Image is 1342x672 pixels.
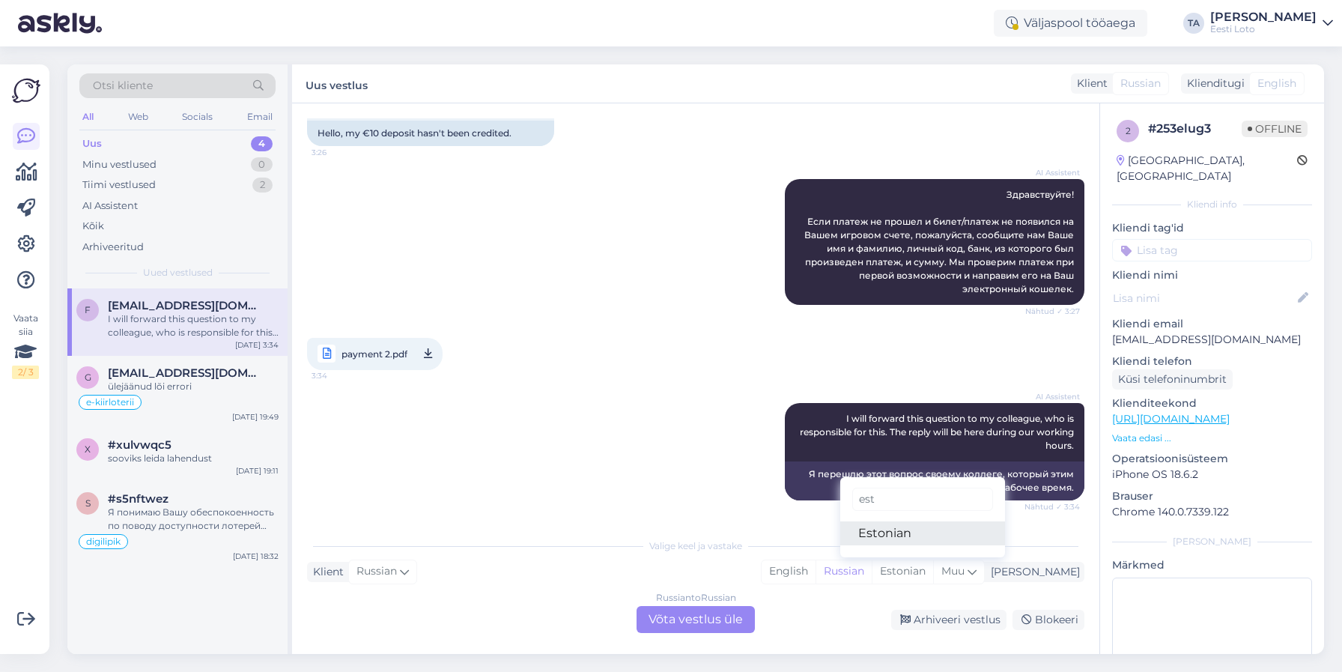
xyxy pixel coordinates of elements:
[1112,369,1233,390] div: Küsi telefoninumbrit
[872,560,933,583] div: Estonian
[1181,76,1245,91] div: Klienditugi
[108,438,171,452] span: #xulvwqc5
[1148,120,1242,138] div: # 253elug3
[108,312,279,339] div: I will forward this question to my colleague, who is responsible for this. The reply will be here...
[307,564,344,580] div: Klient
[1112,557,1312,573] p: Märkmed
[1210,11,1317,23] div: [PERSON_NAME]
[1024,167,1080,178] span: AI Assistent
[312,366,368,385] span: 3:34
[244,107,276,127] div: Email
[252,178,273,193] div: 2
[762,560,816,583] div: English
[1117,153,1297,184] div: [GEOGRAPHIC_DATA], [GEOGRAPHIC_DATA]
[1112,504,1312,520] p: Chrome 140.0.7339.122
[235,339,279,351] div: [DATE] 3:34
[236,465,279,476] div: [DATE] 19:11
[82,157,157,172] div: Minu vestlused
[1112,267,1312,283] p: Kliendi nimi
[179,107,216,127] div: Socials
[307,539,1084,553] div: Valige keel ja vastake
[1112,488,1312,504] p: Brauser
[852,488,993,511] input: Kirjuta, millist tag'i otsid
[12,76,40,105] img: Askly Logo
[251,136,273,151] div: 4
[1112,451,1312,467] p: Operatsioonisüsteem
[1112,239,1312,261] input: Lisa tag
[82,199,138,214] div: AI Assistent
[125,107,151,127] div: Web
[108,492,168,506] span: #s5nftwez
[1112,354,1312,369] p: Kliendi telefon
[12,366,39,379] div: 2 / 3
[1112,396,1312,411] p: Klienditeekond
[800,413,1076,451] span: I will forward this question to my colleague, who is responsible for this. The reply will be here...
[108,299,264,312] span: fanat1k_player@mail.ru
[143,266,213,279] span: Uued vestlused
[1257,76,1296,91] span: English
[1112,432,1312,445] p: Vaata edasi ...
[1112,412,1230,426] a: [URL][DOMAIN_NAME]
[93,78,153,94] span: Otsi kliente
[82,178,156,193] div: Tiimi vestlused
[86,398,134,407] span: e-kiirloterii
[1024,306,1080,317] span: Nähtud ✓ 3:27
[82,136,102,151] div: Uus
[1126,125,1131,136] span: 2
[306,73,368,94] label: Uus vestlus
[1112,467,1312,482] p: iPhone OS 18.6.2
[1183,13,1204,34] div: TA
[341,345,407,363] span: payment 2.pdf
[1112,332,1312,348] p: [EMAIL_ADDRESS][DOMAIN_NAME]
[79,107,97,127] div: All
[1071,76,1108,91] div: Klient
[233,551,279,562] div: [DATE] 18:32
[82,240,144,255] div: Arhiveeritud
[785,461,1084,500] div: Я перешлю этот вопрос своему коллеге, который этим занимается. Ответ будет здесь в рабочее время.
[85,444,91,455] span: x
[840,521,1005,545] a: Estonian
[85,372,91,383] span: g
[1112,535,1312,548] div: [PERSON_NAME]
[941,564,965,578] span: Muu
[86,537,121,546] span: digilipik
[1120,76,1161,91] span: Russian
[82,219,104,234] div: Kõik
[1210,23,1317,35] div: Eesti Loto
[985,564,1080,580] div: [PERSON_NAME]
[232,411,279,423] div: [DATE] 19:49
[891,610,1006,630] div: Arhiveeri vestlus
[1210,11,1333,35] a: [PERSON_NAME]Eesti Loto
[656,591,736,605] div: Russian to Russian
[12,312,39,379] div: Vaata siia
[85,304,91,315] span: f
[1112,220,1312,236] p: Kliendi tag'id
[1113,290,1295,306] input: Lisa nimi
[1112,198,1312,211] div: Kliendi info
[108,380,279,393] div: ülejäänud lõi errori
[108,452,279,465] div: sooviks leida lahendust
[307,338,443,370] a: payment 2.pdf3:34
[1024,391,1080,402] span: AI Assistent
[816,560,872,583] div: Russian
[1024,501,1080,512] span: Nähtud ✓ 3:34
[312,147,368,158] span: 3:26
[637,606,755,633] div: Võta vestlus üle
[1112,316,1312,332] p: Kliendi email
[994,10,1147,37] div: Väljaspool tööaega
[108,506,279,533] div: Я понимаю Вашу обеспокоенность по поводу доступности лотерей для пожилых людей или тех, кто не по...
[251,157,273,172] div: 0
[307,121,554,146] div: Hello, my €10 deposit hasn't been credited.
[85,497,91,509] span: s
[108,366,264,380] span: getter.sade@mail.ee
[1012,610,1084,630] div: Blokeeri
[356,563,397,580] span: Russian
[1242,121,1308,137] span: Offline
